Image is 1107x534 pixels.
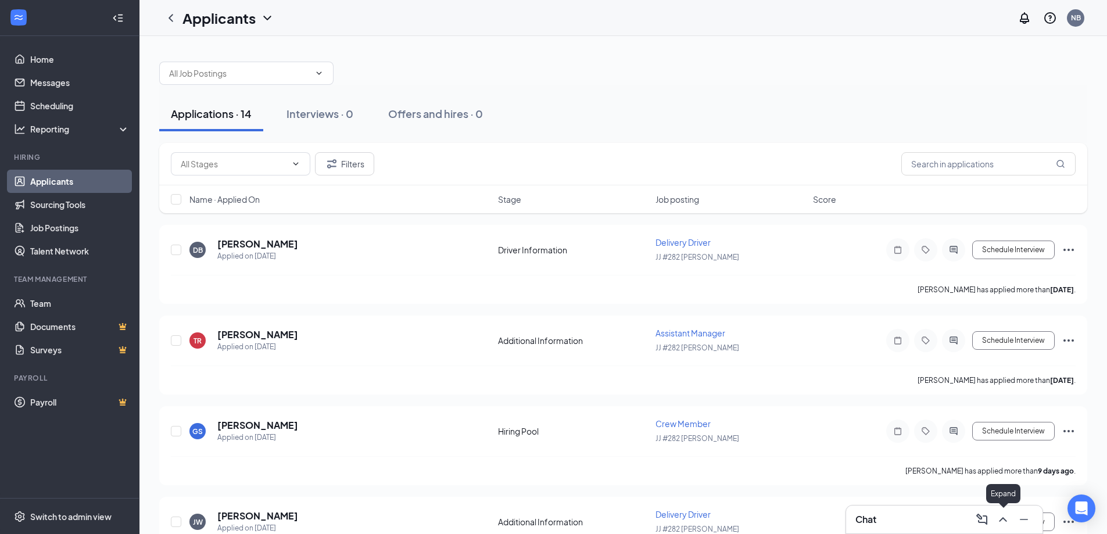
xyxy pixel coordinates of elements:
div: Driver Information [498,244,649,256]
div: Applications · 14 [171,106,252,121]
div: Reporting [30,123,130,135]
b: [DATE] [1050,376,1074,385]
p: [PERSON_NAME] has applied more than . [918,375,1076,385]
div: Offers and hires · 0 [388,106,483,121]
div: Team Management [14,274,127,284]
h5: [PERSON_NAME] [217,419,298,432]
div: Additional Information [498,516,649,528]
span: JJ #282 [PERSON_NAME] [655,253,739,261]
span: Name · Applied On [189,193,260,205]
a: SurveysCrown [30,338,130,361]
div: Applied on [DATE] [217,250,298,262]
svg: ChevronDown [291,159,300,169]
h5: [PERSON_NAME] [217,510,298,522]
button: Schedule Interview [972,331,1055,350]
svg: Note [891,427,905,436]
svg: Ellipses [1062,243,1076,257]
h5: [PERSON_NAME] [217,238,298,250]
svg: Tag [919,336,933,345]
svg: ChevronLeft [164,11,178,25]
svg: Ellipses [1062,334,1076,347]
h1: Applicants [182,8,256,28]
span: Delivery Driver [655,509,711,519]
a: Job Postings [30,216,130,239]
button: Schedule Interview [972,422,1055,440]
svg: ChevronDown [314,69,324,78]
div: Expand [986,484,1020,503]
span: Job posting [655,193,699,205]
button: Schedule Interview [972,241,1055,259]
b: [DATE] [1050,285,1074,294]
div: DB [193,245,203,255]
span: Stage [498,193,521,205]
span: JJ #282 [PERSON_NAME] [655,343,739,352]
svg: Filter [325,157,339,171]
a: DocumentsCrown [30,315,130,338]
svg: ActiveChat [947,336,961,345]
svg: WorkstreamLogo [13,12,24,23]
span: Score [813,193,836,205]
svg: ChevronDown [260,11,274,25]
svg: Notifications [1018,11,1031,25]
button: ChevronUp [994,510,1012,529]
input: All Stages [181,157,286,170]
svg: Note [891,245,905,255]
div: Hiring Pool [498,425,649,437]
p: [PERSON_NAME] has applied more than . [918,285,1076,295]
svg: ActiveChat [947,427,961,436]
div: Additional Information [498,335,649,346]
span: Crew Member [655,418,711,429]
div: TR [194,336,202,346]
button: Filter Filters [315,152,374,175]
a: Scheduling [30,94,130,117]
div: Switch to admin view [30,511,112,522]
svg: Ellipses [1062,515,1076,529]
span: JJ #282 [PERSON_NAME] [655,525,739,533]
a: Sourcing Tools [30,193,130,216]
a: Applicants [30,170,130,193]
div: NB [1071,13,1081,23]
div: Hiring [14,152,127,162]
div: Applied on [DATE] [217,432,298,443]
div: GS [192,427,203,436]
span: JJ #282 [PERSON_NAME] [655,434,739,443]
div: JW [193,517,203,527]
input: All Job Postings [169,67,310,80]
svg: ChevronUp [996,513,1010,526]
svg: Note [891,336,905,345]
button: ComposeMessage [973,510,991,529]
svg: Tag [919,245,933,255]
p: [PERSON_NAME] has applied more than . [905,466,1076,476]
svg: ActiveChat [947,245,961,255]
a: Messages [30,71,130,94]
svg: Settings [14,511,26,522]
svg: Tag [919,427,933,436]
input: Search in applications [901,152,1076,175]
h5: [PERSON_NAME] [217,328,298,341]
svg: Ellipses [1062,424,1076,438]
b: 9 days ago [1038,467,1074,475]
a: PayrollCrown [30,390,130,414]
a: Team [30,292,130,315]
svg: MagnifyingGlass [1056,159,1065,169]
div: Interviews · 0 [286,106,353,121]
div: Payroll [14,373,127,383]
button: Minimize [1015,510,1033,529]
span: Assistant Manager [655,328,725,338]
svg: Collapse [112,12,124,24]
div: Open Intercom Messenger [1067,494,1095,522]
div: Applied on [DATE] [217,522,298,534]
svg: QuestionInfo [1043,11,1057,25]
svg: Minimize [1017,513,1031,526]
svg: ComposeMessage [975,513,989,526]
span: Delivery Driver [655,237,711,248]
a: Home [30,48,130,71]
h3: Chat [855,513,876,526]
a: Talent Network [30,239,130,263]
svg: Analysis [14,123,26,135]
div: Applied on [DATE] [217,341,298,353]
